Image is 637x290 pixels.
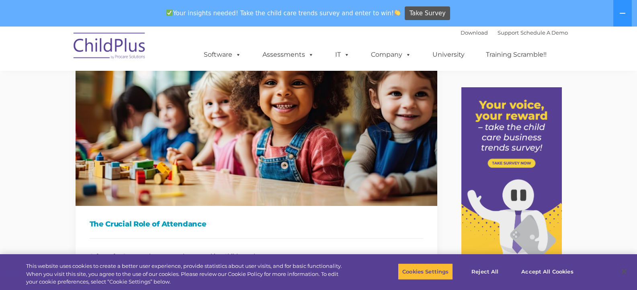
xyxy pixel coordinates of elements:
[615,263,633,280] button: Close
[517,263,578,280] button: Accept All Cookies
[123,253,277,259] span: , ,
[461,29,488,36] a: Download
[478,47,555,63] a: Training Scramble!!
[498,29,519,36] a: Support
[398,263,453,280] button: Cookies Settings
[26,262,350,286] div: This website uses cookies to create a better user experience, provide statistics about user visit...
[410,6,446,21] span: Take Survey
[166,10,172,16] img: ✅
[394,10,400,16] img: 👏
[163,5,404,21] span: Your insights needed! Take the child care trends survey and enter to win!
[254,47,322,63] a: Assessments
[363,47,419,63] a: Company
[424,47,473,63] a: University
[165,253,223,259] a: Attendance Tracking
[460,263,510,280] button: Reject All
[90,253,116,259] span: [DATE]
[76,2,437,206] img: ChildPlus - The Crucial Role of Attendance
[131,253,164,259] a: Attendance
[196,47,249,63] a: Software
[90,218,423,230] h1: The Crucial Role of Attendance
[70,27,150,67] img: ChildPlus by Procare Solutions
[520,29,568,36] a: Schedule A Demo
[327,47,358,63] a: IT
[461,29,568,36] font: |
[224,253,277,259] a: Child Development
[405,6,450,21] a: Take Survey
